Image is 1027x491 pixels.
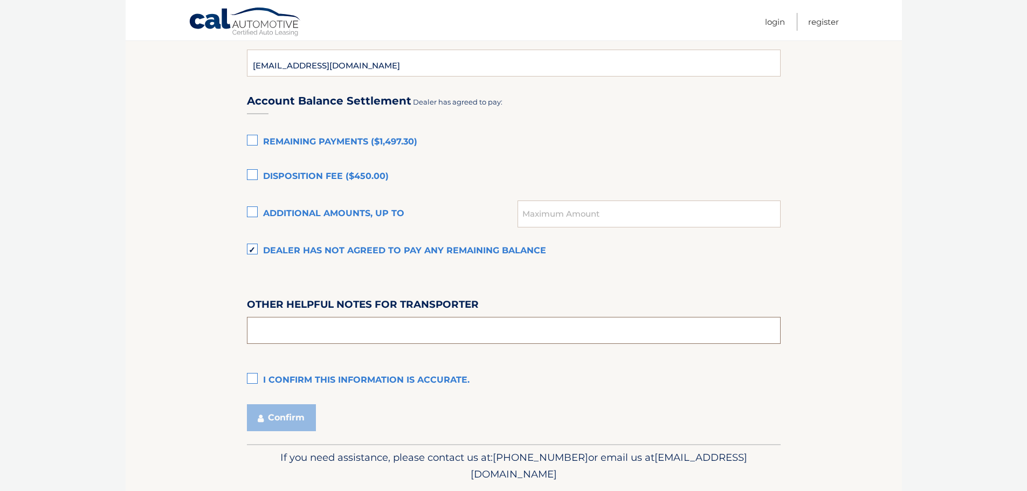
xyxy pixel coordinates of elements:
[254,449,774,483] p: If you need assistance, please contact us at: or email us at
[413,98,502,106] span: Dealer has agreed to pay:
[765,13,785,31] a: Login
[247,94,411,108] h3: Account Balance Settlement
[808,13,839,31] a: Register
[247,240,781,262] label: Dealer has not agreed to pay any remaining balance
[247,132,781,153] label: Remaining Payments ($1,497.30)
[247,203,518,225] label: Additional amounts, up to
[247,404,316,431] button: Confirm
[189,7,302,38] a: Cal Automotive
[493,451,588,464] span: [PHONE_NUMBER]
[247,166,781,188] label: Disposition Fee ($450.00)
[247,370,781,391] label: I confirm this information is accurate.
[518,200,780,227] input: Maximum Amount
[247,296,479,316] label: Other helpful notes for transporter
